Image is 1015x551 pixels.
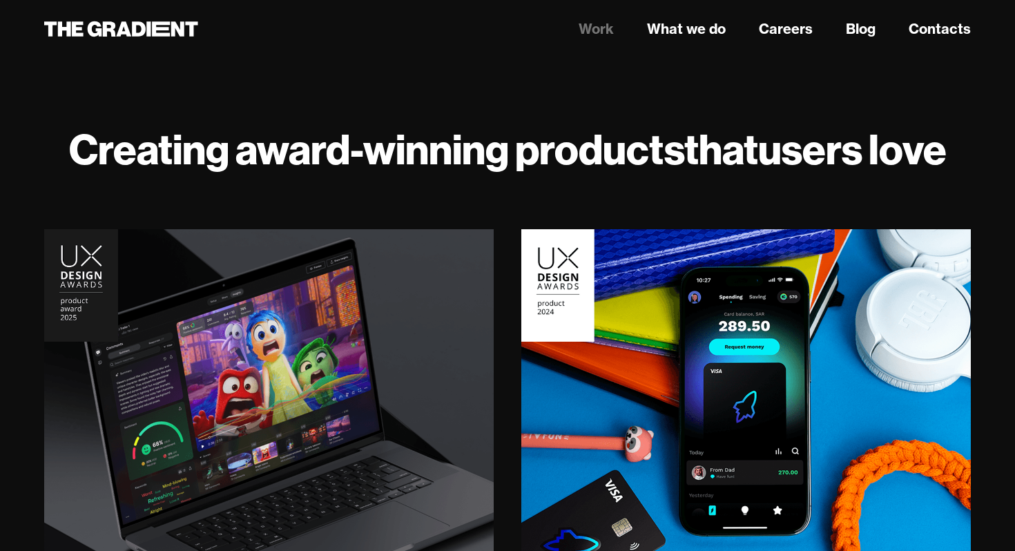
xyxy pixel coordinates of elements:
a: Contacts [909,19,971,39]
h1: Creating award-winning products users love [44,124,971,174]
a: What we do [647,19,726,39]
a: Work [579,19,614,39]
a: Blog [846,19,876,39]
strong: that [684,123,758,175]
a: Careers [759,19,813,39]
